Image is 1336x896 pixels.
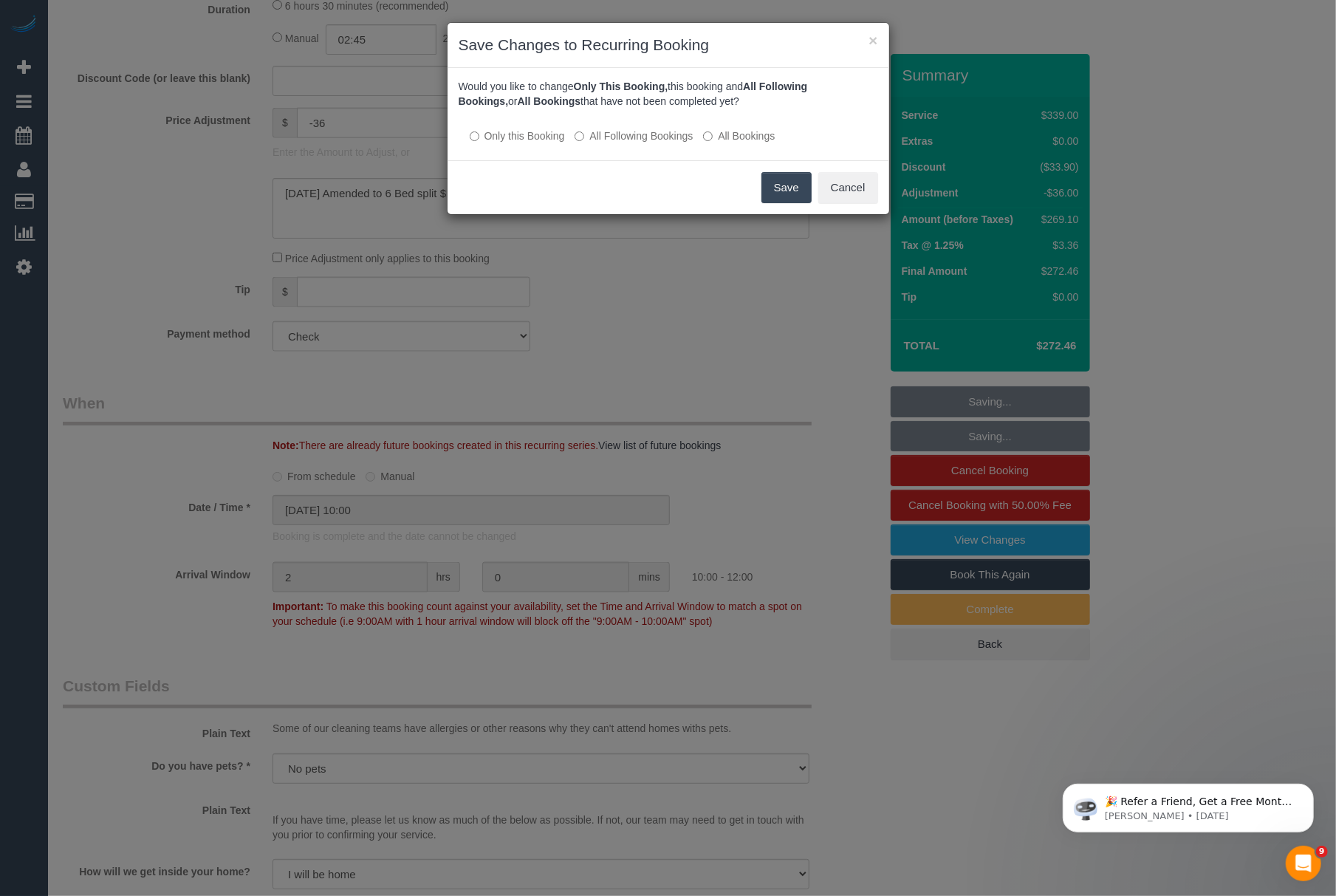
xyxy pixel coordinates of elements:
span: 9 [1316,846,1328,858]
h3: Save Changes to Recurring Booking [459,34,878,56]
b: Only This Booking, [574,81,668,92]
label: All other bookings in the series will remain the same. [470,129,565,143]
button: Save [761,172,812,203]
p: Would you like to change this booking and or that have not been completed yet? [459,79,878,109]
button: Cancel [818,172,878,203]
button: × [869,33,877,48]
iframe: Intercom live chat [1286,846,1321,881]
label: All bookings that have not been completed yet will be changed. [703,129,775,143]
input: Only this Booking [470,131,479,141]
iframe: Intercom notifications message [1041,753,1336,856]
input: All Bookings [703,131,713,141]
b: All Bookings [518,95,581,107]
label: This and all the bookings after it will be changed. [575,129,693,143]
input: All Following Bookings [575,131,584,141]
